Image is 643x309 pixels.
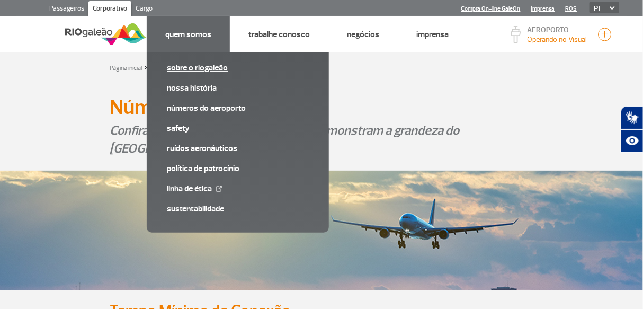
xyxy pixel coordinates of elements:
button: Abrir tradutor de língua de sinais. [621,106,643,129]
a: SAFETY [167,122,309,134]
a: Imprensa [531,5,555,12]
img: External Link Icon [216,186,222,192]
p: AEROPORTO [528,27,587,34]
a: Página inicial [110,64,142,72]
p: Visibilidade de 10000m [528,34,587,45]
a: > [144,61,148,73]
a: Passageiros [45,1,88,18]
a: Linha de Ética [167,183,309,195]
h1: Números do aeroporto [110,98,533,116]
a: Política de Patrocínio [167,163,309,174]
a: Quem Somos [165,29,211,40]
a: Ruídos aeronáuticos [167,143,309,154]
div: Plugin de acessibilidade da Hand Talk. [621,106,643,153]
a: Trabalhe Conosco [248,29,310,40]
a: Corporativo [88,1,131,18]
p: Confira abaixo alguns indicadores que demonstram a grandeza do [GEOGRAPHIC_DATA]. [110,121,533,157]
a: Compra On-line GaleOn [461,5,521,12]
a: Sustentabilidade [167,203,309,215]
button: Abrir recursos assistivos. [621,129,643,153]
a: Imprensa [416,29,449,40]
a: Nossa História [167,82,309,94]
a: Cargo [131,1,157,18]
a: Sobre o RIOgaleão [167,62,309,74]
a: Negócios [347,29,379,40]
a: RQS [566,5,577,12]
a: Números do Aeroporto [167,102,309,114]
